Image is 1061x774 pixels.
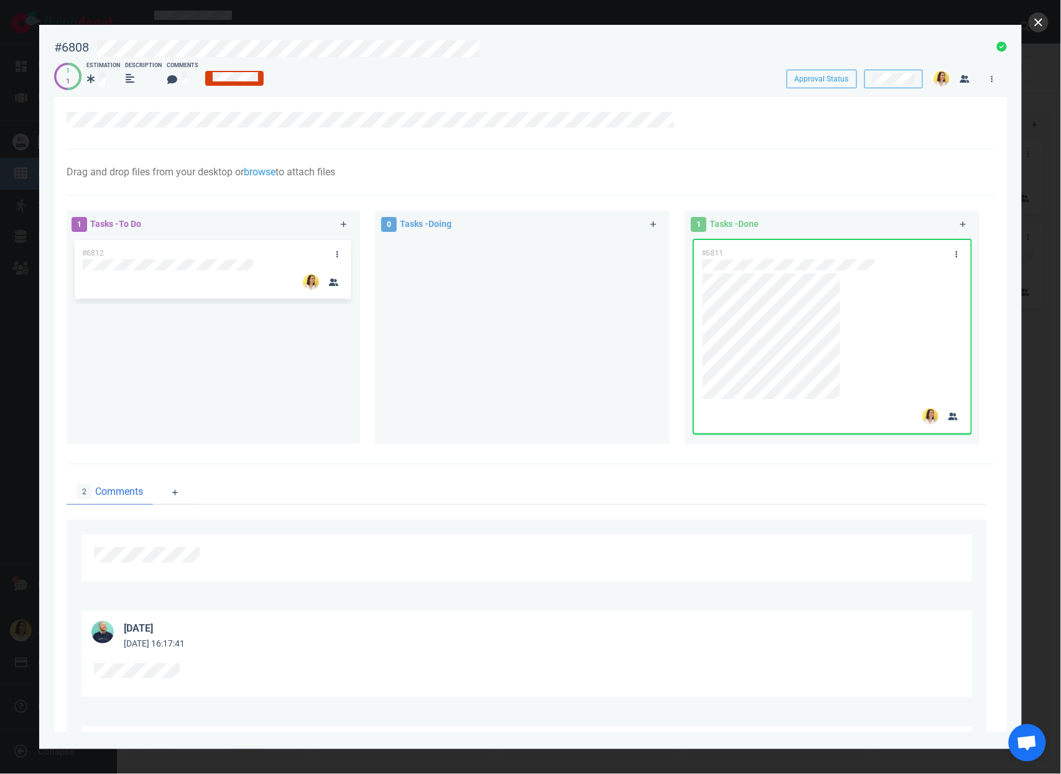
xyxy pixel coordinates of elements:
img: 26 [934,71,950,87]
img: 36 [91,621,114,643]
img: 26 [303,274,319,290]
div: 1 [66,76,70,87]
span: to attach files [276,166,335,178]
div: #6808 [54,40,89,55]
div: [DATE] [124,621,153,636]
span: #6811 [702,249,723,257]
span: Drag and drop files from your desktop or [67,166,244,178]
span: #6812 [82,249,104,257]
span: Tasks - To Do [90,219,141,229]
div: Estimation [86,62,120,70]
span: Tasks - Doing [400,219,452,229]
img: 26 [922,408,938,425]
div: Comments [167,62,198,70]
div: Description [125,62,162,70]
span: Comments [95,484,143,499]
button: close [1029,12,1049,32]
small: [DATE] 16:17:41 [124,638,185,648]
span: 1 [72,217,87,232]
span: 1 [691,217,707,232]
button: Approval Status [787,70,857,88]
div: 1 [66,66,70,76]
span: 2 [76,484,92,499]
span: Tasks - Done [710,219,759,229]
span: 0 [381,217,397,232]
a: browse [244,166,276,178]
div: Ouvrir le chat [1009,724,1046,762]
